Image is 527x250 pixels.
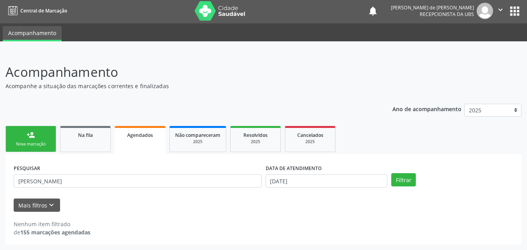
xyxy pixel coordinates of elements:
i: keyboard_arrow_down [47,201,56,209]
input: Selecione um intervalo [266,174,388,188]
button:  [493,3,508,19]
p: Ano de acompanhamento [392,104,461,113]
button: notifications [367,5,378,16]
i:  [496,5,505,14]
div: 2025 [236,139,275,145]
div: 2025 [291,139,330,145]
span: Agendados [127,132,153,138]
a: Acompanhamento [3,26,62,41]
div: person_add [27,131,35,139]
p: Acompanhe a situação das marcações correntes e finalizadas [5,82,367,90]
span: Resolvidos [243,132,268,138]
div: [PERSON_NAME] de [PERSON_NAME] [391,4,474,11]
div: de [14,228,90,236]
span: Na fila [78,132,93,138]
div: Nova marcação [11,141,50,147]
strong: 155 marcações agendadas [20,229,90,236]
span: Não compareceram [175,132,220,138]
button: Mais filtroskeyboard_arrow_down [14,199,60,212]
span: Recepcionista da UBS [420,11,474,18]
p: Acompanhamento [5,62,367,82]
label: DATA DE ATENDIMENTO [266,162,322,174]
img: img [477,3,493,19]
input: Nome, CNS [14,174,262,188]
button: Filtrar [391,173,416,186]
label: PESQUISAR [14,162,40,174]
button: apps [508,4,522,18]
span: Cancelados [297,132,323,138]
div: Nenhum item filtrado [14,220,90,228]
span: Central de Marcação [20,7,67,14]
a: Central de Marcação [5,4,67,17]
div: 2025 [175,139,220,145]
